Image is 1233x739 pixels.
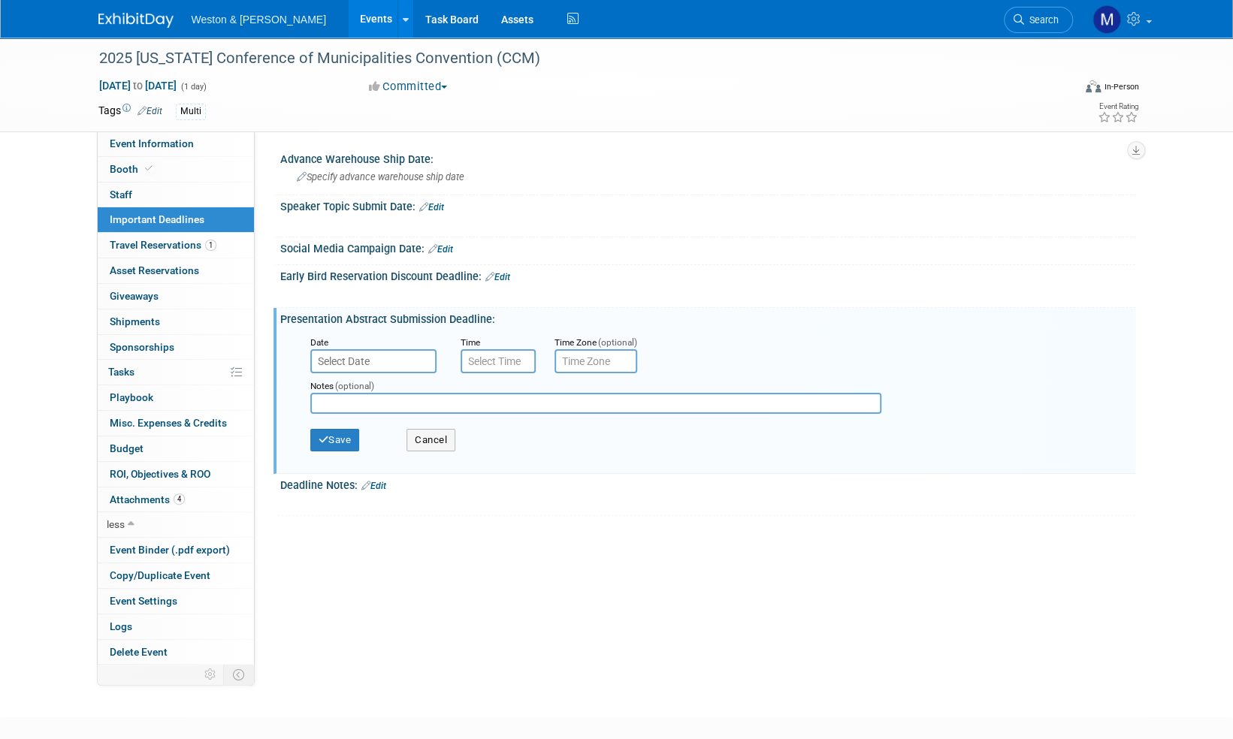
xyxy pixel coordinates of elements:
[98,436,254,461] a: Budget
[98,411,254,436] a: Misc. Expenses & Credits
[110,341,174,353] span: Sponsorships
[1092,5,1121,34] img: Mary Ann Trujillo
[1086,80,1101,92] img: Format-Inperson.png
[1097,103,1138,110] div: Event Rating
[98,487,254,512] a: Attachments4
[180,82,207,92] span: (1 day)
[555,349,637,373] input: Time Zone
[98,360,254,385] a: Tasks
[110,391,153,403] span: Playbook
[98,385,254,410] a: Playbook
[280,308,1135,327] div: Presentation Abstract Submission Deadline:
[110,213,204,225] span: Important Deadlines
[485,272,510,282] a: Edit
[98,182,254,207] a: Staff
[192,14,326,26] span: Weston & [PERSON_NAME]
[461,349,536,373] input: Select Time
[335,381,374,391] span: (optional)
[428,244,453,255] a: Edit
[280,237,1135,257] div: Social Media Campaign Date:
[98,13,174,28] img: ExhibitDay
[280,148,1135,167] div: Advance Warehouse Ship Date:
[110,290,159,302] span: Giveaways
[110,417,227,429] span: Misc. Expenses & Credits
[98,284,254,309] a: Giveaways
[107,518,125,530] span: less
[98,589,254,614] a: Event Settings
[138,106,162,116] a: Edit
[419,202,444,213] a: Edit
[280,195,1135,215] div: Speaker Topic Submit Date:
[108,366,134,378] span: Tasks
[310,429,360,451] button: Save
[110,189,132,201] span: Staff
[1024,14,1059,26] span: Search
[110,544,230,556] span: Event Binder (.pdf export)
[98,563,254,588] a: Copy/Duplicate Event
[310,337,328,348] small: Date
[98,258,254,283] a: Asset Reservations
[98,335,254,360] a: Sponsorships
[110,620,132,632] span: Logs
[98,614,254,639] a: Logs
[98,512,254,537] a: less
[98,131,254,156] a: Event Information
[98,309,254,334] a: Shipments
[361,481,386,491] a: Edit
[110,442,144,454] span: Budget
[598,337,637,348] span: (optional)
[176,104,206,119] div: Multi
[555,337,597,348] small: Time Zone
[984,78,1139,101] div: Event Format
[280,474,1135,493] div: Deadline Notes:
[145,164,153,173] i: Booth reservation complete
[406,429,455,451] button: Cancel
[110,493,185,505] span: Attachments
[98,79,177,92] span: [DATE] [DATE]
[98,538,254,563] a: Event Binder (.pdf export)
[110,646,168,658] span: Delete Event
[98,207,254,232] a: Important Deadlines
[310,381,334,391] small: Notes
[98,462,254,487] a: ROI, Objectives & ROO
[223,665,254,684] td: Toggle Event Tabs
[94,45,1050,72] div: 2025 [US_STATE] Conference of Municipalities Convention (CCM)
[110,595,177,607] span: Event Settings
[461,337,480,348] small: Time
[205,240,216,251] span: 1
[297,171,464,182] span: Specify advance warehouse ship date
[1103,81,1138,92] div: In-Person
[110,468,210,480] span: ROI, Objectives & ROO
[310,349,437,373] input: Select Date
[280,265,1135,285] div: Early Bird Reservation Discount Deadline:
[110,239,216,251] span: Travel Reservations
[1004,7,1073,33] a: Search
[98,103,162,120] td: Tags
[110,137,194,149] span: Event Information
[110,569,210,581] span: Copy/Duplicate Event
[174,493,185,505] span: 4
[98,233,254,258] a: Travel Reservations1
[364,79,453,95] button: Committed
[98,640,254,665] a: Delete Event
[110,163,156,175] span: Booth
[98,157,254,182] a: Booth
[110,264,199,276] span: Asset Reservations
[198,665,224,684] td: Personalize Event Tab Strip
[131,80,145,92] span: to
[110,315,160,327] span: Shipments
